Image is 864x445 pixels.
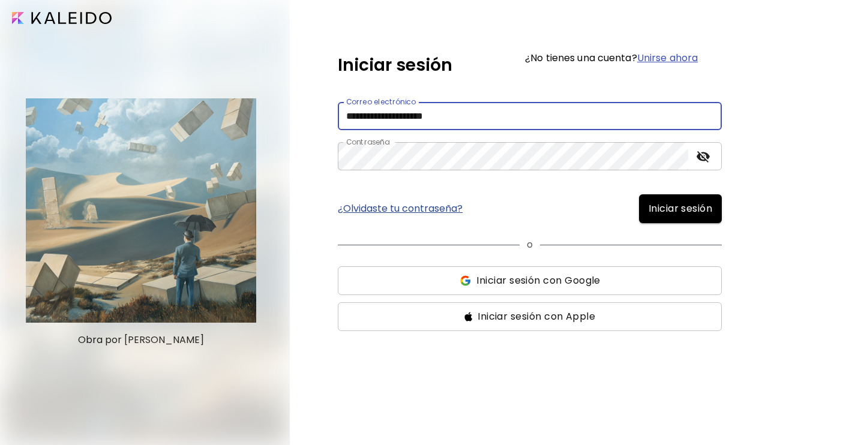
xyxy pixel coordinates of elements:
h5: Iniciar sesión [338,53,452,78]
span: Iniciar sesión con Apple [478,309,595,324]
img: ss [459,275,472,287]
button: toggle password visibility [693,146,713,167]
img: ss [464,312,473,321]
span: Iniciar sesión [649,202,712,216]
h6: ¿No tienes una cuenta? [525,53,698,63]
a: Unirse ahora [637,51,698,65]
button: ssIniciar sesión con Apple [338,302,722,331]
button: ssIniciar sesión con Google [338,266,722,295]
p: o [527,237,533,252]
a: ¿Olvidaste tu contraseña? [338,204,463,214]
span: Iniciar sesión con Google [476,273,600,288]
button: Iniciar sesión [639,194,722,223]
